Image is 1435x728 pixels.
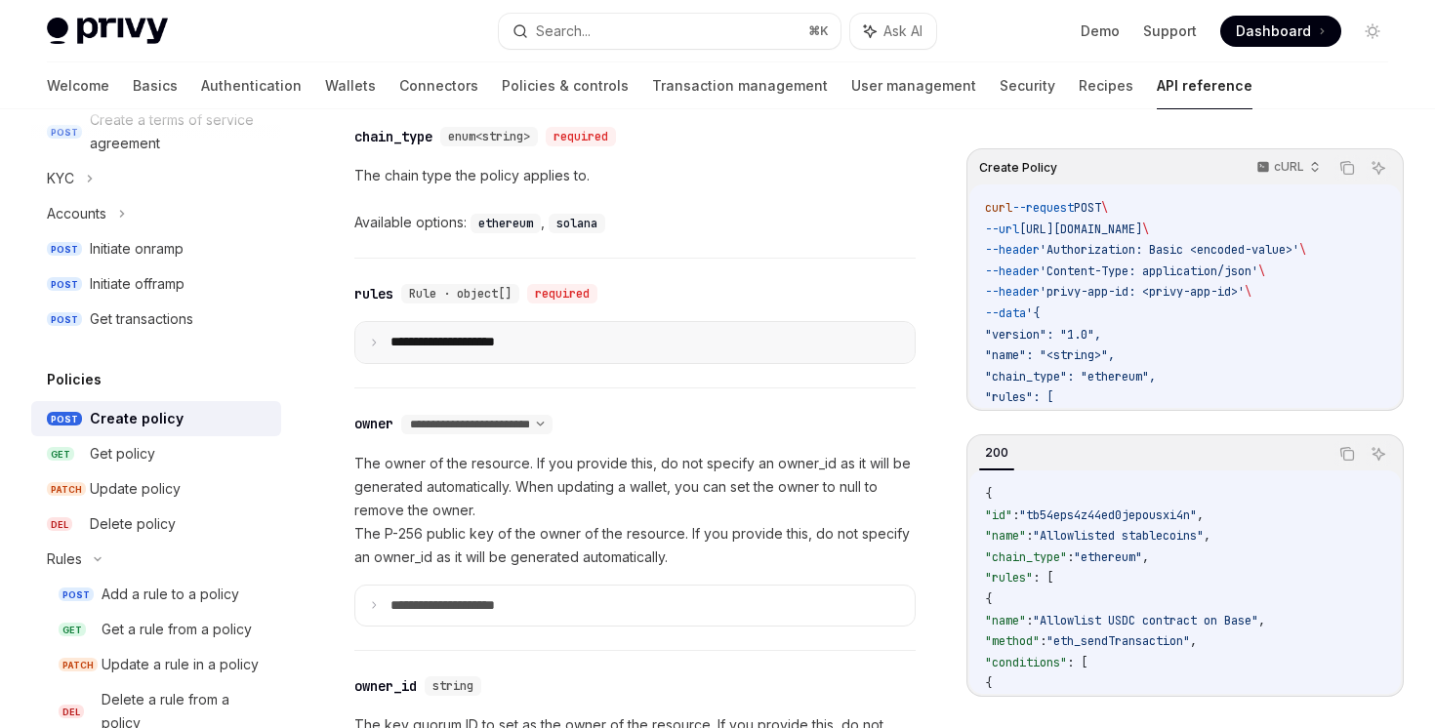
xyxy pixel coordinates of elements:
[985,549,1067,565] span: "chain_type"
[1101,200,1108,216] span: \
[652,62,828,109] a: Transaction management
[1067,655,1087,670] span: : [
[59,658,98,672] span: PATCH
[808,23,829,39] span: ⌘ K
[1079,62,1133,109] a: Recipes
[47,517,72,532] span: DEL
[31,471,281,506] a: PATCHUpdate policy
[354,414,393,433] div: owner
[1143,21,1197,41] a: Support
[31,231,281,266] a: POSTInitiate onramp
[1190,633,1197,649] span: ,
[1157,62,1252,109] a: API reference
[90,442,155,465] div: Get policy
[851,62,976,109] a: User management
[985,389,1053,405] span: "rules": [
[1299,242,1306,258] span: \
[1019,222,1142,237] span: [URL][DOMAIN_NAME]
[985,369,1156,384] span: "chain_type": "ethereum",
[90,237,184,261] div: Initiate onramp
[31,612,281,647] a: GETGet a rule from a policy
[1334,155,1360,181] button: Copy the contents from the code block
[1040,263,1258,279] span: 'Content-Type: application/json'
[31,506,281,542] a: DELDelete policy
[850,14,936,49] button: Ask AI
[432,678,473,694] span: string
[471,211,549,234] div: ,
[47,202,106,225] div: Accounts
[354,676,417,696] div: owner_id
[1081,21,1120,41] a: Demo
[1236,21,1311,41] span: Dashboard
[985,200,1012,216] span: curl
[31,647,281,682] a: PATCHUpdate a rule in a policy
[471,214,541,233] code: ethereum
[1040,633,1046,649] span: :
[1046,633,1190,649] span: "eth_sendTransaction"
[985,591,992,607] span: {
[31,401,281,436] a: POSTCreate policy
[1026,305,1040,321] span: '{
[90,477,181,501] div: Update policy
[1033,528,1204,544] span: "Allowlisted stablecoins"
[47,242,82,257] span: POST
[102,583,239,606] div: Add a rule to a policy
[1033,570,1053,586] span: : [
[47,312,82,327] span: POST
[985,655,1067,670] span: "conditions"
[354,164,916,187] p: The chain type the policy applies to.
[1258,263,1265,279] span: \
[1142,549,1149,565] span: ,
[102,618,252,641] div: Get a rule from a policy
[985,347,1115,363] span: "name": "<string>",
[47,482,86,497] span: PATCH
[47,412,82,426] span: POST
[1074,200,1101,216] span: POST
[546,127,616,146] div: required
[133,62,178,109] a: Basics
[47,547,82,571] div: Rules
[985,327,1101,343] span: "version": "1.0",
[354,127,432,146] div: chain_type
[90,512,176,536] div: Delete policy
[985,613,1026,628] span: "name"
[502,62,629,109] a: Policies & controls
[536,20,591,43] div: Search...
[985,305,1026,321] span: --data
[1019,507,1197,523] span: "tb54eps4z44ed0jepousxi4n"
[1334,441,1360,466] button: Copy the contents from the code block
[201,62,302,109] a: Authentication
[1274,159,1304,175] p: cURL
[31,302,281,337] a: POSTGet transactions
[59,623,86,637] span: GET
[979,441,1014,465] div: 200
[1366,441,1391,466] button: Ask AI
[985,528,1026,544] span: "name"
[985,675,992,691] span: {
[1074,549,1142,565] span: "ethereum"
[59,705,84,719] span: DEL
[1026,613,1033,628] span: :
[1142,222,1149,237] span: \
[1246,151,1329,184] button: cURL
[47,62,109,109] a: Welcome
[1258,613,1265,628] span: ,
[90,407,184,430] div: Create policy
[1220,16,1341,47] a: Dashboard
[985,570,1033,586] span: "rules"
[979,160,1057,176] span: Create Policy
[31,436,281,471] a: GETGet policy
[47,368,102,391] h5: Policies
[354,211,916,234] div: Available options:
[985,242,1040,258] span: --header
[985,507,1012,523] span: "id"
[1067,549,1074,565] span: :
[527,284,597,303] div: required
[1040,284,1245,300] span: 'privy-app-id: <privy-app-id>'
[90,272,184,296] div: Initiate offramp
[47,167,74,190] div: KYC
[399,62,478,109] a: Connectors
[31,577,281,612] a: POSTAdd a rule to a policy
[985,284,1040,300] span: --header
[325,62,376,109] a: Wallets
